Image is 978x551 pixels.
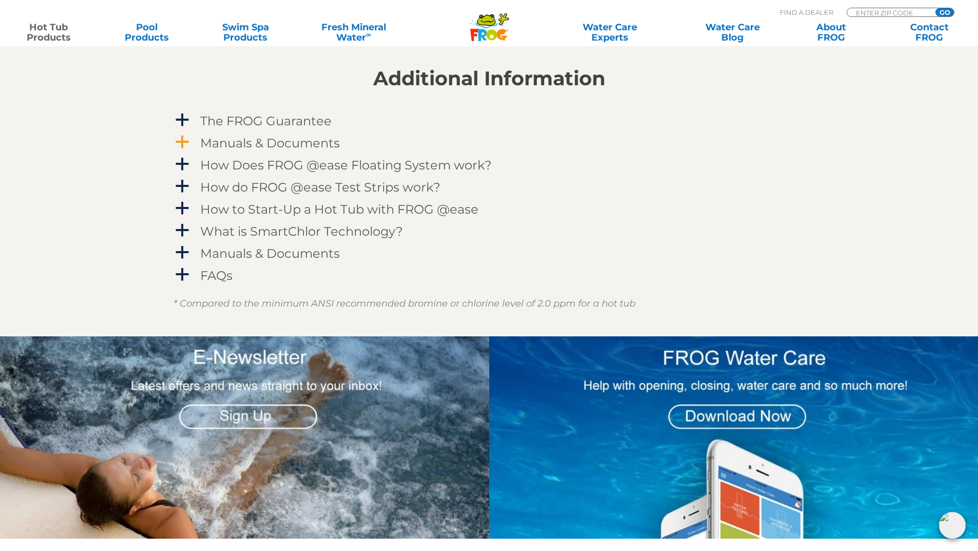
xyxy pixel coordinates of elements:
input: GO [935,8,954,16]
input: Zip Code Form [855,8,924,17]
a: ContactFROG [891,22,968,43]
a: PoolProducts [109,22,185,43]
span: a [175,135,190,150]
h4: How Does FROG @ease Floating System work? [200,158,492,172]
h4: The FROG Guarantee [200,114,332,128]
h4: How to Start-Up a Hot Tub with FROG @ease [200,202,478,216]
img: openIcon [939,512,966,539]
em: * Compared to the minimum ANSI recommended bromine or chlorine level of 2.0 ppm for a hot tub [174,298,636,309]
a: a How do FROG @ease Test Strips work? [174,178,805,197]
span: a [175,245,190,260]
a: AboutFROG [793,22,869,43]
a: Swim SpaProducts [207,22,284,43]
span: a [175,179,190,194]
a: a Manuals & Documents [174,134,805,153]
span: a [175,267,190,282]
h4: Manuals & Documents [200,246,340,260]
sup: ∞ [366,30,371,39]
a: Hot TubProducts [10,22,87,43]
a: Water CareExperts [548,22,672,43]
span: a [175,157,190,172]
h4: FAQs [200,269,233,282]
h2: Additional Information [174,67,805,90]
span: a [175,223,190,238]
h4: What is SmartChlor Technology? [200,224,403,238]
a: a Manuals & Documents [174,244,805,263]
a: a What is SmartChlor Technology? [174,222,805,241]
a: a The FROG Guarantee [174,111,805,130]
h4: How do FROG @ease Test Strips work? [200,180,440,194]
span: a [175,201,190,216]
span: a [175,112,190,128]
a: Fresh MineralWater∞ [305,22,401,43]
a: a How to Start-Up a Hot Tub with FROG @ease [174,200,805,219]
a: Water CareBlog [694,22,771,43]
a: a FAQs [174,266,805,285]
h4: Manuals & Documents [200,136,340,150]
p: Find A Dealer [780,8,833,17]
a: a How Does FROG @ease Floating System work? [174,156,805,175]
